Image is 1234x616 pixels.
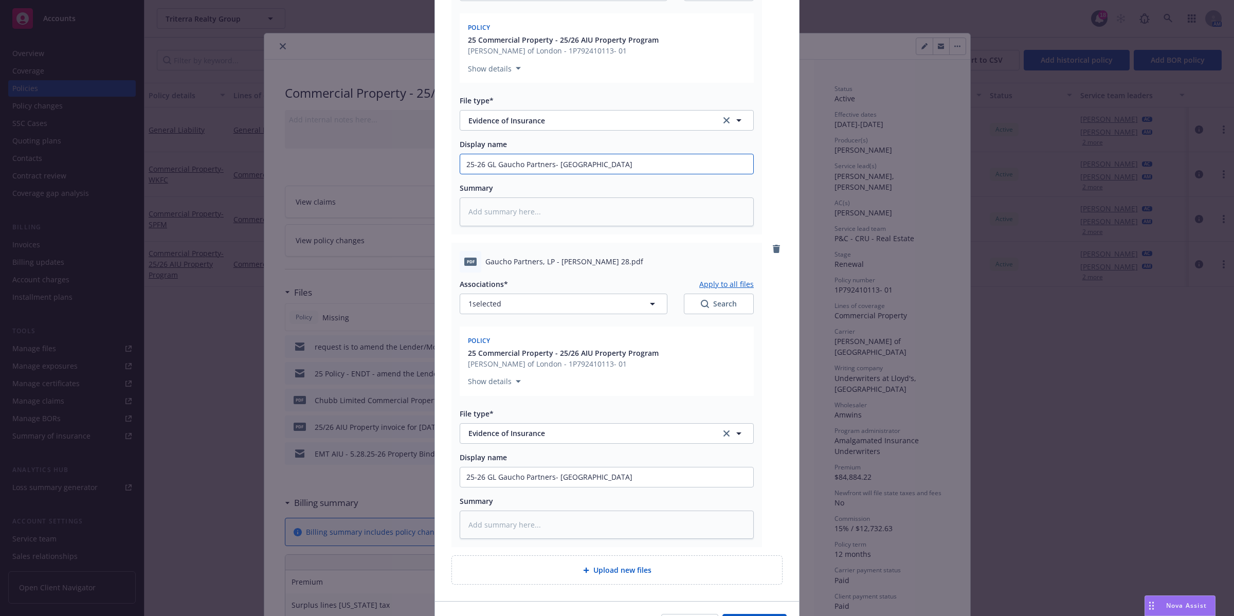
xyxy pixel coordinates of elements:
[684,294,754,314] button: SearchSearch
[460,423,754,444] button: Evidence of Insuranceclear selection
[1145,596,1158,615] div: Drag to move
[468,336,491,345] span: Policy
[460,452,507,462] span: Display name
[720,427,733,440] a: clear selection
[468,428,706,439] span: Evidence of Insurance
[1145,595,1215,616] button: Nova Assist
[468,358,659,369] span: [PERSON_NAME] of London - 1P792410113- 01
[468,348,659,358] button: 25 Commercial Property - 25/26 AIU Property Program
[460,294,667,314] button: 1selected
[701,300,709,308] svg: Search
[460,467,753,487] input: Add display name here...
[460,409,494,419] span: File type*
[701,299,737,309] div: Search
[1166,601,1207,610] span: Nova Assist
[464,375,525,388] button: Show details
[468,298,501,309] span: 1 selected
